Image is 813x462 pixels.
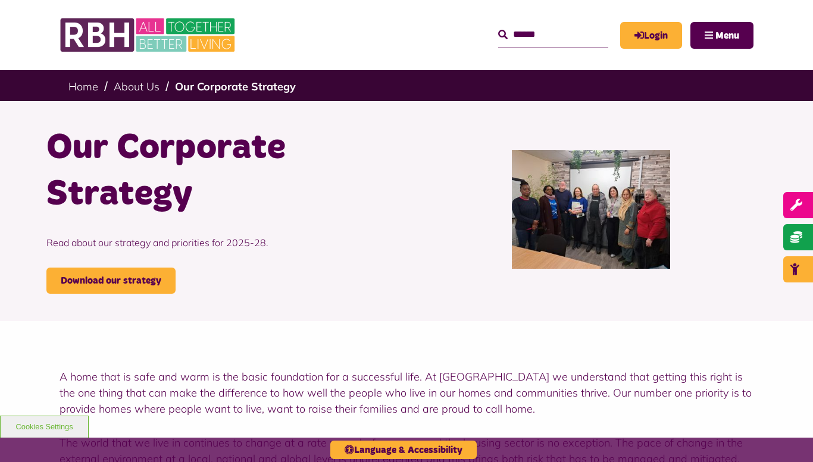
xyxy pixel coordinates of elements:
[759,408,813,462] iframe: Netcall Web Assistant for live chat
[512,150,671,269] img: P15 Communities
[46,125,398,218] h1: Our Corporate Strategy
[690,22,753,49] button: Navigation
[68,80,98,93] a: Home
[330,441,477,459] button: Language & Accessibility
[46,218,398,268] p: Read about our strategy and priorities for 2025-28.
[46,268,176,294] a: Download our strategy
[620,22,682,49] a: MyRBH
[175,80,296,93] a: Our Corporate Strategy
[114,80,160,93] a: About Us
[60,369,753,417] p: A home that is safe and warm is the basic foundation for a successful life. At [GEOGRAPHIC_DATA] ...
[715,31,739,40] span: Menu
[60,12,238,58] img: RBH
